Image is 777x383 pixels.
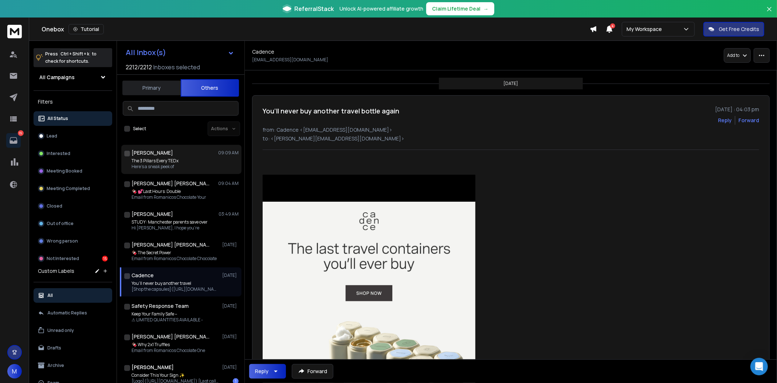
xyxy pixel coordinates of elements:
[727,53,739,58] p: Add to
[34,216,112,231] button: Out of office
[219,211,239,217] p: 03:49 AM
[703,22,764,36] button: Get Free Credits
[68,24,104,34] button: Tutorial
[426,2,494,15] button: Claim Lifetime Deal→
[132,364,174,371] h1: [PERSON_NAME]
[133,126,146,132] label: Select
[719,26,759,33] p: Get Free Credits
[132,219,208,225] p: STUDY: Manchester parents save over
[42,24,590,34] div: Onebox
[222,242,239,248] p: [DATE]
[47,345,61,351] p: Drafts
[132,272,154,279] h1: Cadence
[34,70,112,85] button: All Campaigns
[34,358,112,373] button: Archive
[38,267,74,275] h3: Custom Labels
[132,286,219,292] p: [Shop the capsules]([URL][DOMAIN_NAME]) [Shop the capsules]([URL][DOMAIN_NAME])
[132,256,217,262] p: Email from Romanicos Chocolate Chocolate
[34,234,112,248] button: Wrong person
[627,26,665,33] p: My Workspace
[132,281,219,286] p: You’ll never buy another travel
[765,4,774,22] button: Close banner
[610,23,615,28] span: 4
[34,251,112,266] button: Not Interested15
[132,164,178,170] p: Here’s a sneak peek of
[47,203,62,209] p: Closed
[750,358,768,375] div: Open Intercom Messenger
[47,168,82,174] p: Meeting Booked
[47,363,64,368] p: Archive
[47,186,90,191] p: Meeting Completed
[132,342,205,348] p: 🍫 Why 2x1 Truffles
[34,306,112,320] button: Automatic Replies
[263,126,759,134] p: from: Cadence <[EMAIL_ADDRESS][DOMAIN_NAME]>
[34,181,112,196] button: Meeting Completed
[218,181,239,186] p: 09:04 AM
[249,364,286,379] button: Reply
[132,333,212,340] h1: [PERSON_NAME] [PERSON_NAME]
[252,57,328,63] p: [EMAIL_ADDRESS][DOMAIN_NAME]
[45,50,97,65] p: Press to check for shortcuts.
[222,364,239,370] p: [DATE]
[263,135,759,142] p: to: <[PERSON_NAME][EMAIL_ADDRESS][DOMAIN_NAME]>
[252,48,274,55] h1: Cadence
[34,323,112,338] button: Unread only
[126,63,152,71] span: 2212 / 2212
[715,106,759,113] p: [DATE] : 04:03 pm
[483,5,488,12] span: →
[34,129,112,143] button: Lead
[47,293,53,298] p: All
[34,146,112,161] button: Interested
[132,194,206,200] p: Email from Romanicos Chocolate Your
[132,180,212,187] h1: [PERSON_NAME] [PERSON_NAME]
[39,74,75,81] h1: All Campaigns
[47,151,70,156] p: Interested
[132,317,203,323] p: ⚠ LIMITED QUANTITIES AVAILABLE -
[7,364,22,379] button: M
[222,272,239,278] p: [DATE]
[34,341,112,355] button: Drafts
[218,150,239,156] p: 09:09 AM
[718,117,732,124] button: Reply
[47,310,87,316] p: Automatic Replies
[738,117,759,124] div: Forward
[132,311,203,317] p: Keep Your Family Safe –
[34,199,112,213] button: Closed
[132,225,208,231] p: Hi [PERSON_NAME], I hope you’re
[47,133,57,139] p: Lead
[153,63,200,71] h3: Inboxes selected
[34,164,112,178] button: Meeting Booked
[222,303,239,309] p: [DATE]
[132,210,173,218] h1: [PERSON_NAME]
[132,241,212,248] h1: [PERSON_NAME] [PERSON_NAME]
[132,302,189,310] h1: Safety Response Team
[47,116,68,121] p: All Status
[34,111,112,126] button: All Status
[18,130,24,136] p: 15
[120,45,240,60] button: All Inbox(s)
[47,328,74,333] p: Unread only
[102,256,108,262] div: 15
[59,50,90,58] span: Ctrl + Shift + k
[132,158,178,164] p: The 3 Pillars Every TEDx
[132,348,205,353] p: Email from Romanicos Chocolate One
[122,80,181,96] button: Primary
[132,149,173,156] h1: [PERSON_NAME]
[132,372,219,378] p: Consider This Your Sign ✨
[126,49,166,56] h1: All Inbox(s)
[47,238,78,244] p: Wrong person
[340,5,423,12] p: Unlock AI-powered affiliate growth
[132,189,206,194] p: 🍫 💕Last Hours: Double
[504,81,518,86] p: [DATE]
[255,368,268,375] div: Reply
[6,133,21,148] a: 15
[222,334,239,340] p: [DATE]
[47,221,74,227] p: Out of office
[294,4,334,13] span: ReferralStack
[132,250,217,256] p: 🍫 The Secret Power
[34,288,112,303] button: All
[292,364,333,379] button: Forward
